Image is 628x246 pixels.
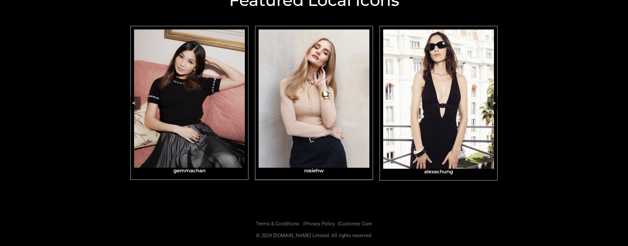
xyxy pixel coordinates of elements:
a: Privacy Policy | [304,221,339,227]
div: Carousel Navigation [127,26,501,180]
button: > [487,97,501,110]
a: Terms & Conditions | [256,221,304,227]
a: gemmachangemmachan [130,26,248,180]
a: Customer Care [339,221,372,227]
img: rosiehw [259,29,369,168]
h3: gemmachan [134,168,245,174]
a: rosiehwrosiehw [255,26,373,180]
h3: rosiehw [259,168,369,174]
img: gemmachan [134,29,245,168]
img: alexachung [383,29,494,169]
p: © 2024 [DOMAIN_NAME] Limited. All rights reserved. [127,232,501,240]
h3: alexachung [383,169,494,175]
button: < [127,97,141,110]
a: alexachungalexachung [380,26,498,180]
